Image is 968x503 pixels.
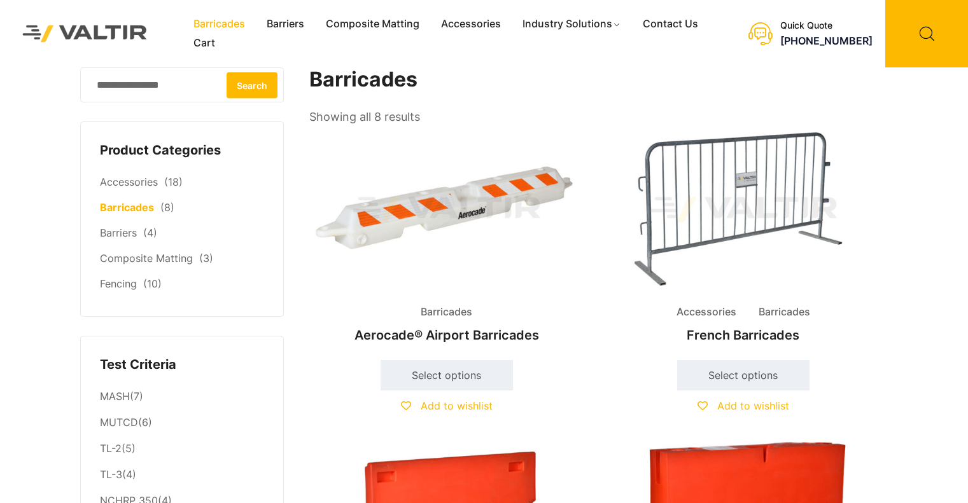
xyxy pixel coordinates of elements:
h2: Aerocade® Airport Barricades [309,321,584,349]
a: Cart [183,34,226,53]
a: MUTCD [100,416,138,429]
span: (3) [199,252,213,265]
div: Quick Quote [780,20,873,31]
a: Accessories [430,15,512,34]
a: Industry Solutions [512,15,632,34]
a: Add to wishlist [401,399,493,412]
a: Composite Matting [315,15,430,34]
h4: Product Categories [100,141,264,160]
a: Select options for “French Barricades” [677,360,810,390]
a: Add to wishlist [698,399,789,412]
h2: French Barricades [606,321,881,349]
span: Barricades [749,303,820,322]
a: Barriers [100,226,137,239]
a: Select options for “Aerocade® Airport Barricades” [381,360,513,390]
a: [PHONE_NUMBER] [780,34,873,47]
span: Add to wishlist [421,399,493,412]
a: Accessories BarricadesFrench Barricades [606,127,881,349]
li: (7) [100,383,264,410]
img: Valtir Rentals [10,12,160,55]
span: (8) [160,201,174,214]
a: Composite Matting [100,252,193,265]
li: (5) [100,436,264,462]
li: (6) [100,410,264,436]
span: Add to wishlist [717,399,789,412]
li: (4) [100,462,264,488]
a: TL-3 [100,468,122,481]
a: Contact Us [632,15,709,34]
a: Accessories [100,176,158,188]
a: Barricades [183,15,256,34]
span: Accessories [667,303,746,322]
span: (10) [143,277,162,290]
button: Search [227,72,277,98]
a: BarricadesAerocade® Airport Barricades [309,127,584,349]
a: Barriers [256,15,315,34]
a: MASH [100,390,130,403]
h1: Barricades [309,67,882,92]
a: TL-2 [100,442,122,455]
span: (4) [143,226,157,239]
p: Showing all 8 results [309,106,420,128]
a: Fencing [100,277,137,290]
span: Barricades [411,303,482,322]
span: (18) [164,176,183,188]
h4: Test Criteria [100,355,264,375]
a: Barricades [100,201,154,214]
